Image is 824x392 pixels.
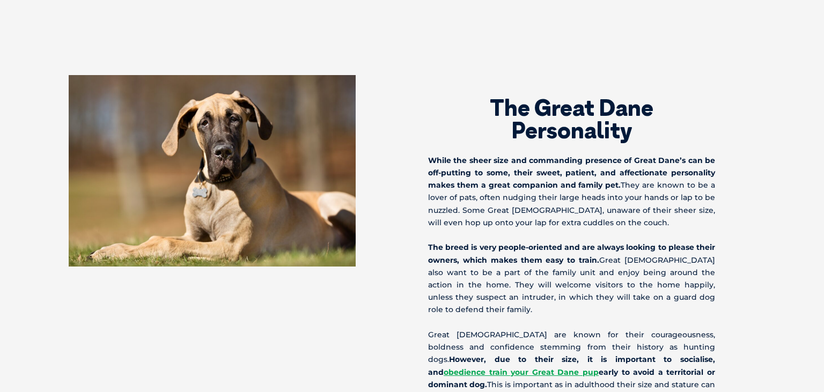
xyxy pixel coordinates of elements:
p: They are known to be a lover of pats, often nudging their large heads into your hands or lap to b... [428,154,715,229]
button: Search [803,49,814,60]
a: obedience train your Great Dane pup [444,367,599,377]
strong: However, due to their size, it is important to socialise, and early to avoid a territorial or dom... [428,354,715,389]
strong: While the sheer size and commanding presence of Great Dane’s can be off-putting to some, their sw... [428,156,715,190]
h2: The Great Dane Personality [428,97,715,142]
strong: The breed is very people-oriented and are always looking to please their owners, which makes them... [428,242,715,264]
p: Great [DEMOGRAPHIC_DATA] also want to be a part of the family unit and enjoy being around the act... [428,241,715,316]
